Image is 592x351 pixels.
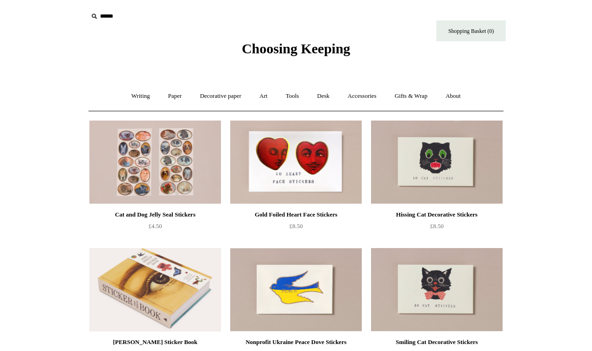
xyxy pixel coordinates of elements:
a: Tools [277,84,308,108]
a: Smiling Cat Decorative Stickers Smiling Cat Decorative Stickers [371,248,503,332]
a: Choosing Keeping [242,48,350,55]
img: Cat and Dog Jelly Seal Stickers [89,121,221,204]
img: Gold Foiled Heart Face Stickers [230,121,362,204]
a: Art [251,84,276,108]
a: Nonprofit Ukraine Peace Dove Stickers Nonprofit Ukraine Peace Dove Stickers [230,248,362,332]
a: John Derian Sticker Book John Derian Sticker Book [89,248,221,332]
div: Hissing Cat Decorative Stickers [373,209,500,220]
div: Gold Foiled Heart Face Stickers [233,209,359,220]
a: Cat and Dog Jelly Seal Stickers £4.50 [89,209,221,247]
img: Nonprofit Ukraine Peace Dove Stickers [230,248,362,332]
img: Hissing Cat Decorative Stickers [371,121,503,204]
div: Cat and Dog Jelly Seal Stickers [92,209,219,220]
a: Desk [309,84,338,108]
a: Hissing Cat Decorative Stickers £8.50 [371,209,503,247]
a: Gold Foiled Heart Face Stickers Gold Foiled Heart Face Stickers [230,121,362,204]
a: Accessories [340,84,385,108]
span: £8.50 [430,223,443,230]
a: Gifts & Wrap [386,84,436,108]
a: Writing [123,84,158,108]
a: About [437,84,469,108]
span: £4.50 [148,223,162,230]
a: Paper [160,84,190,108]
span: £8.50 [289,223,302,230]
img: John Derian Sticker Book [89,248,221,332]
div: Smiling Cat Decorative Stickers [373,337,500,348]
a: Shopping Basket (0) [436,20,506,41]
a: Decorative paper [192,84,250,108]
div: [PERSON_NAME] Sticker Book [92,337,219,348]
a: Gold Foiled Heart Face Stickers £8.50 [230,209,362,247]
span: Choosing Keeping [242,41,350,56]
a: Cat and Dog Jelly Seal Stickers Cat and Dog Jelly Seal Stickers [89,121,221,204]
div: Nonprofit Ukraine Peace Dove Stickers [233,337,359,348]
img: Smiling Cat Decorative Stickers [371,248,503,332]
a: Hissing Cat Decorative Stickers Hissing Cat Decorative Stickers [371,121,503,204]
